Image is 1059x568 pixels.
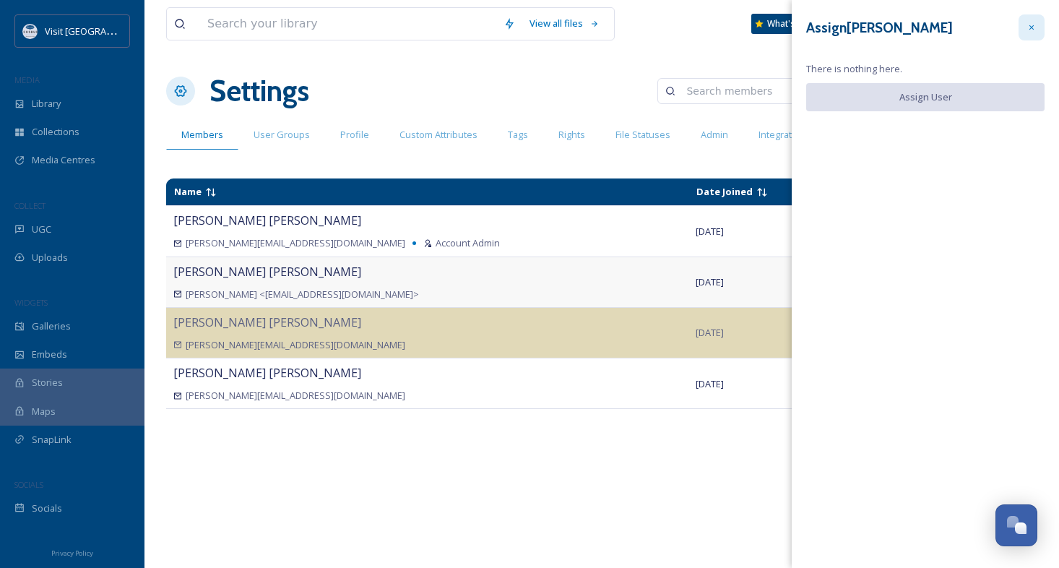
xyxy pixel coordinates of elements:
[173,212,361,228] span: [PERSON_NAME] [PERSON_NAME]
[696,225,724,238] span: [DATE]
[679,77,819,106] input: Search members
[186,338,405,352] span: [PERSON_NAME][EMAIL_ADDRESS][DOMAIN_NAME]
[14,74,40,85] span: MEDIA
[200,8,496,40] input: Search your library
[522,9,607,38] a: View all files
[508,128,528,142] span: Tags
[181,128,223,142] span: Members
[701,128,728,142] span: Admin
[14,200,46,211] span: COLLECT
[696,275,724,288] span: [DATE]
[45,24,157,38] span: Visit [GEOGRAPHIC_DATA]
[186,288,419,301] span: [PERSON_NAME] <[EMAIL_ADDRESS][DOMAIN_NAME]>
[32,153,95,167] span: Media Centres
[32,251,68,264] span: Uploads
[32,223,51,236] span: UGC
[32,433,72,447] span: SnapLink
[689,179,821,205] td: Sort ascending
[806,62,1045,76] span: There is nothing here.
[186,236,405,250] span: [PERSON_NAME][EMAIL_ADDRESS][DOMAIN_NAME]
[399,128,477,142] span: Custom Attributes
[806,83,1045,111] button: Assign User
[32,405,56,418] span: Maps
[751,14,824,34] a: What's New
[806,17,953,38] h3: Assign [PERSON_NAME]
[254,128,310,142] span: User Groups
[186,389,405,403] span: [PERSON_NAME][EMAIL_ADDRESS][DOMAIN_NAME]
[436,236,500,250] span: Account Admin
[173,365,361,381] span: [PERSON_NAME] [PERSON_NAME]
[14,297,48,308] span: WIDGETS
[32,319,71,333] span: Galleries
[615,128,670,142] span: File Statuses
[14,479,43,490] span: SOCIALS
[173,264,361,280] span: [PERSON_NAME] [PERSON_NAME]
[340,128,369,142] span: Profile
[558,128,585,142] span: Rights
[696,326,724,339] span: [DATE]
[32,376,63,390] span: Stories
[32,502,62,515] span: Socials
[51,548,93,558] span: Privacy Policy
[173,314,361,330] span: [PERSON_NAME] [PERSON_NAME]
[696,185,753,198] span: Date Joined
[23,24,38,38] img: logo.png
[696,377,724,390] span: [DATE]
[167,179,688,205] td: Sort descending
[32,348,67,361] span: Embeds
[209,69,309,113] h1: Settings
[32,97,61,111] span: Library
[995,504,1037,546] button: Open Chat
[174,185,202,198] span: Name
[32,125,79,139] span: Collections
[758,128,811,142] span: Integrations
[51,543,93,561] a: Privacy Policy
